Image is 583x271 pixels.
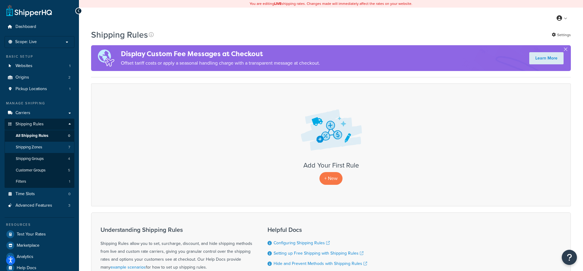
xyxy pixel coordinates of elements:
[69,179,70,184] span: 1
[15,75,29,80] span: Origins
[5,153,74,164] a: Shipping Groups 4
[5,165,74,176] a: Customer Groups 5
[16,156,44,161] span: Shipping Groups
[562,250,577,265] button: Open Resource Center
[5,21,74,32] a: Dashboard
[5,240,74,251] a: Marketplace
[5,60,74,72] li: Websites
[15,203,52,208] span: Advanced Features
[15,191,35,197] span: Time Slots
[111,264,146,270] a: example scenarios
[274,240,330,246] a: Configuring Shipping Rules
[97,162,564,169] h3: Add Your First Rule
[5,60,74,72] a: Websites 1
[5,130,74,141] li: All Shipping Rules
[5,176,74,187] a: Filters 1
[5,153,74,164] li: Shipping Groups
[68,203,70,208] span: 3
[5,176,74,187] li: Filters
[268,226,367,233] h3: Helpful Docs
[5,83,74,95] li: Pickup Locations
[15,39,37,45] span: Scope: Live
[274,260,367,267] a: Hide and Prevent Methods with Shipping Rules
[68,168,70,173] span: 5
[91,45,121,71] img: duties-banner-06bc72dcb5fe05cb3f9472aba00be2ae8eb53ab6f0d8bb03d382ba314ac3c341.png
[15,110,30,116] span: Carriers
[5,200,74,211] a: Advanced Features 3
[5,101,74,106] div: Manage Shipping
[15,24,36,29] span: Dashboard
[16,179,26,184] span: Filters
[69,86,70,92] span: 1
[5,251,74,262] a: Analytics
[274,250,363,256] a: Setting up Free Shipping with Shipping Rules
[121,59,320,67] p: Offset tariff costs or apply a seasonal handling charge with a transparent message at checkout.
[17,266,36,271] span: Help Docs
[552,31,571,39] a: Settings
[15,122,44,127] span: Shipping Rules
[5,188,74,200] li: Time Slots
[5,72,74,83] a: Origins 2
[5,83,74,95] a: Pickup Locations 1
[68,191,70,197] span: 0
[69,63,70,69] span: 1
[5,130,74,141] a: All Shipping Rules 0
[5,229,74,240] a: Test Your Rates
[5,165,74,176] li: Customer Groups
[17,243,39,248] span: Marketplace
[5,222,74,227] div: Resources
[5,107,74,119] a: Carriers
[16,133,48,138] span: All Shipping Rules
[91,29,148,41] h1: Shipping Rules
[529,52,564,64] a: Learn More
[17,254,33,259] span: Analytics
[5,200,74,211] li: Advanced Features
[5,119,74,188] li: Shipping Rules
[15,63,32,69] span: Websites
[16,168,46,173] span: Customer Groups
[5,142,74,153] li: Shipping Zones
[15,86,47,92] span: Pickup Locations
[5,119,74,130] a: Shipping Rules
[68,145,70,150] span: 7
[5,188,74,200] a: Time Slots 0
[6,5,52,17] a: ShipperHQ Home
[5,54,74,59] div: Basic Setup
[68,156,70,161] span: 4
[68,133,70,138] span: 0
[17,232,46,237] span: Test Your Rates
[5,142,74,153] a: Shipping Zones 7
[319,172,343,185] p: + New
[5,72,74,83] li: Origins
[121,49,320,59] h4: Display Custom Fee Messages at Checkout
[274,1,281,6] b: LIVE
[101,226,252,233] h3: Understanding Shipping Rules
[16,145,42,150] span: Shipping Zones
[68,75,70,80] span: 2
